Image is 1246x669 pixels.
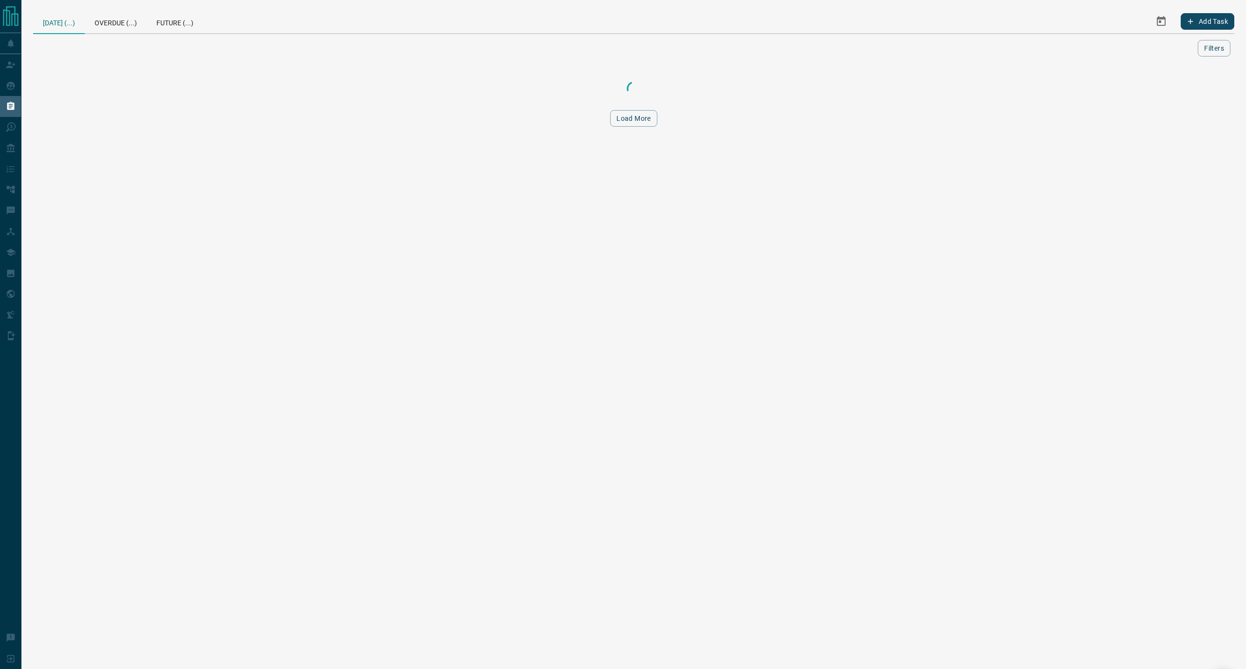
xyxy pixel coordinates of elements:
[1198,40,1230,57] button: Filters
[610,110,657,127] button: Load More
[33,10,85,34] div: [DATE] (...)
[85,10,147,33] div: Overdue (...)
[1181,13,1234,30] button: Add Task
[1150,10,1173,33] button: Select Date Range
[585,79,683,98] div: Loading
[147,10,203,33] div: Future (...)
